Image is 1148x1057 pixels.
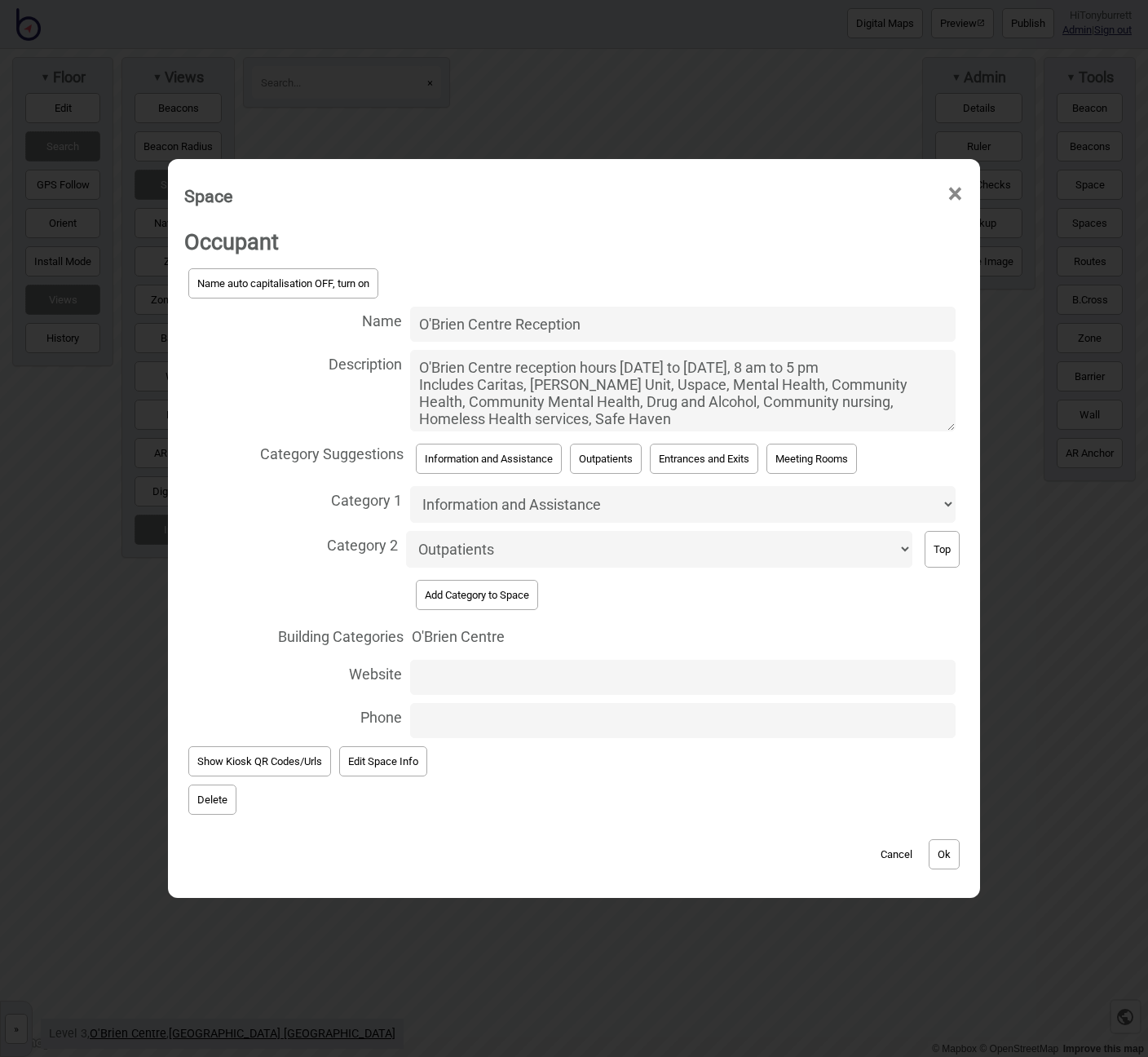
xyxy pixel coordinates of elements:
span: Category 1 [184,482,402,515]
h2: Occupant [184,220,964,264]
button: Entrances and Exits [650,444,758,474]
button: Ok [929,839,960,869]
button: Top [925,531,960,568]
button: Meeting Rooms [766,444,857,474]
div: Space [184,179,232,214]
button: Show Kiosk QR Codes/Urls [188,746,331,776]
span: Category Suggestions [184,436,404,469]
span: Website [184,656,402,689]
span: Building Categories [184,618,404,652]
input: Phone [410,703,956,738]
span: × [947,167,964,221]
button: Information and Assistance [416,444,562,474]
div: O'Brien Centre [412,622,656,652]
span: Phone [184,699,402,732]
button: Name auto capitalisation OFF, turn on [188,268,378,299]
textarea: Description [410,350,956,431]
button: Add Category to Space [416,580,538,610]
select: Category 1 [410,486,956,523]
button: Cancel [872,839,921,869]
span: Name [184,303,402,336]
span: Category 2 [184,527,398,560]
input: Website [410,660,956,695]
span: Description [184,346,402,379]
button: Edit Space Info [339,746,427,776]
button: Delete [188,785,236,815]
button: Outpatients [570,444,642,474]
input: Name [410,307,956,342]
select: Category 2 [406,531,912,568]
